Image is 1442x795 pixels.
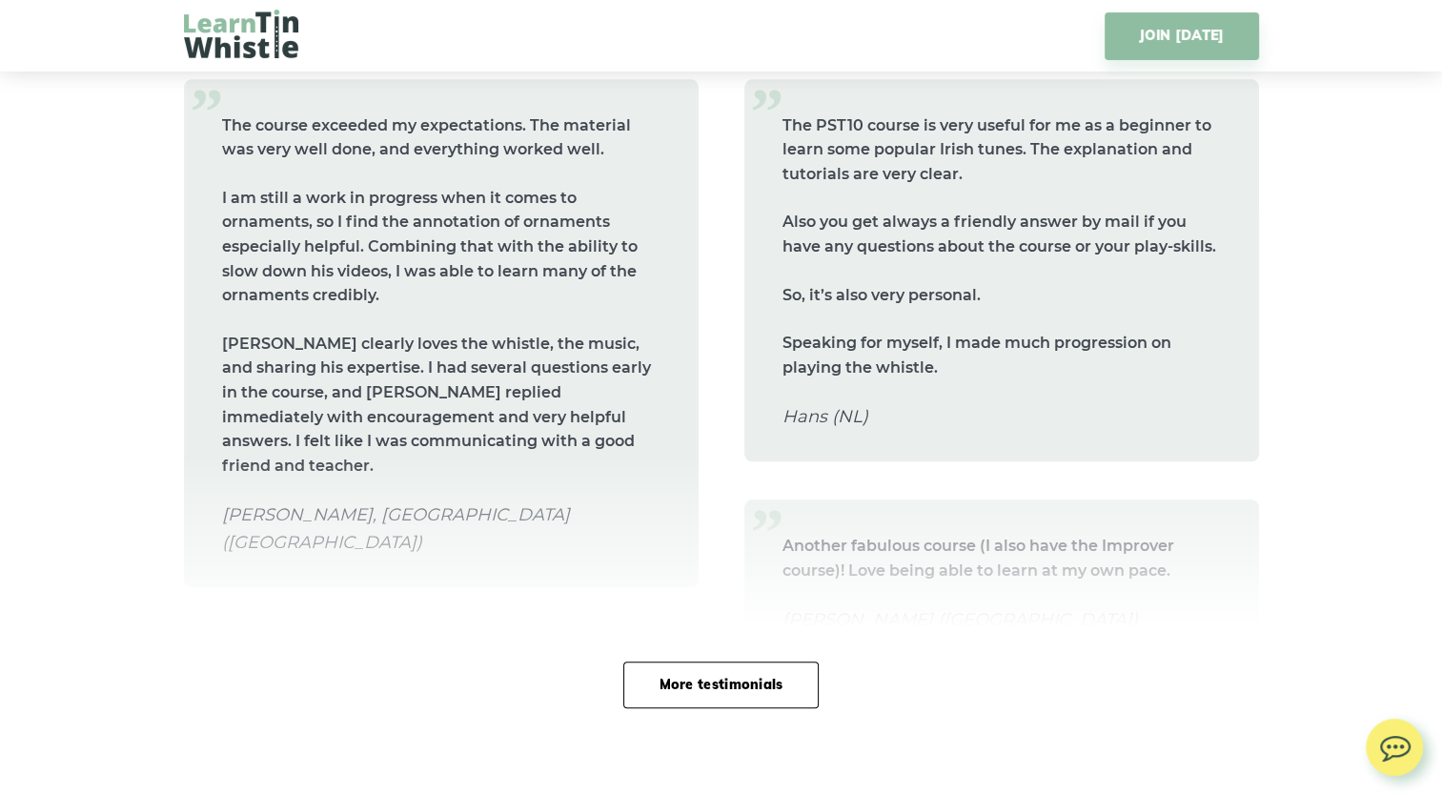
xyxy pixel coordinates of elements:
[782,283,1221,308] p: So, it’s also very personal.
[222,186,660,308] p: I am still a work in progress when it comes to ornaments, so I find the annotation of ornaments e...
[782,210,1221,258] p: Also you get always a friendly answer by mail if you have any questions about the course or your ...
[782,403,1221,431] cite: Hans (NL)
[222,332,660,479] p: [PERSON_NAME] clearly loves the whistle, the music, and sharing his expertise. I had several ques...
[184,10,298,58] img: LearnTinWhistle.com
[623,662,818,708] a: More testimonials
[1105,12,1258,60] a: JOIN [DATE]
[222,501,660,557] cite: [PERSON_NAME], [GEOGRAPHIC_DATA] ([GEOGRAPHIC_DATA])
[222,113,660,162] p: The course exceeded my expectations. The material was very well done, and everything worked well.
[782,534,1221,582] p: Another fabulous course (I also have the Improver course)! Love being able to learn at my own pace.
[1366,719,1423,767] img: chat.svg
[782,113,1221,187] p: The PST10 course is very useful for me as a beginner to learn some popular Irish tunes. The expla...
[782,606,1221,634] cite: [PERSON_NAME] ([GEOGRAPHIC_DATA])
[782,331,1221,379] p: Speaking for myself, I made much progression on playing the whistle.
